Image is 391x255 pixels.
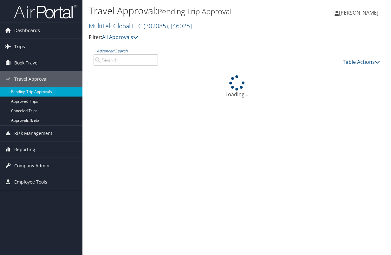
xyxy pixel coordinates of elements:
span: Travel Approval [14,71,48,87]
span: Dashboards [14,23,40,38]
input: Advanced Search [94,54,158,66]
p: Filter: [89,33,286,42]
a: Table Actions [343,58,380,65]
span: ( 302085 ) [144,22,168,30]
span: Employee Tools [14,174,47,190]
span: Risk Management [14,125,52,141]
span: , [ 46025 ] [168,22,192,30]
a: All Approvals [102,34,138,41]
a: MultiTek Global LLC [89,22,192,30]
span: Book Travel [14,55,39,71]
h1: Travel Approval: [89,4,286,17]
span: Trips [14,39,25,55]
span: [PERSON_NAME] [339,9,378,16]
div: Loading... [89,75,385,98]
a: [PERSON_NAME] [335,3,385,22]
span: Company Admin [14,158,49,174]
img: airportal-logo.png [14,4,77,19]
small: Pending Trip Approval [158,6,231,17]
span: Reporting [14,142,35,158]
a: Advanced Search [97,48,127,54]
